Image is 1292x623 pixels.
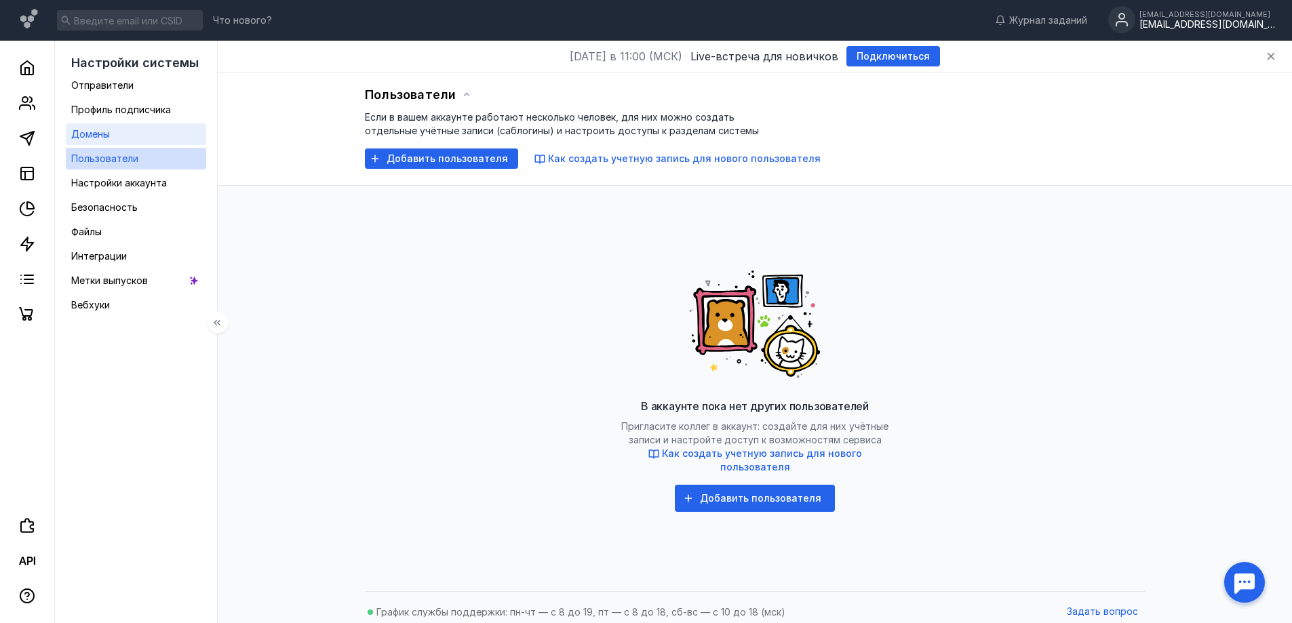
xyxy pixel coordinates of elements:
[71,79,134,91] span: Отправители
[71,128,110,140] span: Домены
[365,148,518,169] button: Добавить пользователя
[66,148,206,169] a: Пользователи
[71,275,148,286] span: Метки выпусков
[387,153,508,165] span: Добавить пользователя
[690,48,838,64] span: Live-встреча для новичков
[71,56,199,70] span: Настройки системы
[66,197,206,218] a: Безопасность
[1060,602,1145,622] button: Задать вопрос
[662,447,862,473] span: Как создать учетную запись для нового пользователя
[619,420,890,474] span: Пригласите коллег в аккаунт: создайте для них учётные записи и настройте доступ к возможностям се...
[1139,10,1275,18] div: [EMAIL_ADDRESS][DOMAIN_NAME]
[66,172,206,194] a: Настройки аккаунта
[213,16,272,25] span: Что нового?
[71,153,138,164] span: Пользователи
[988,14,1094,27] a: Журнал заданий
[66,99,206,121] a: Профиль подписчика
[700,493,821,504] span: Добавить пользователя
[71,226,102,237] span: Файлы
[66,294,206,316] a: Вебхуки
[71,201,138,213] span: Безопасность
[1067,606,1138,618] span: Задать вопрос
[57,10,203,31] input: Введите email или CSID
[534,152,821,165] button: Как создать учетную запись для нового пользователя
[66,221,206,243] a: Файлы
[71,177,167,188] span: Настройки аккаунта
[71,299,110,310] span: Вебхуки
[846,46,940,66] button: Подключиться
[570,48,682,64] span: [DATE] в 11:00 (МСК)
[548,153,821,164] span: Как создать учетную запись для нового пользователя
[1009,14,1087,27] span: Журнал заданий
[857,51,930,62] span: Подключиться
[641,399,869,413] span: В аккаунте пока нет других пользователей
[206,16,279,25] a: Что нового?
[66,270,206,292] a: Метки выпусков
[66,245,206,267] a: Интеграции
[376,606,785,618] span: График службы поддержки: пн-чт — с 8 до 19, пт — с 8 до 18, сб-вс — с 10 до 18 (мск)
[66,75,206,96] a: Отправители
[365,87,456,102] span: Пользователи
[71,250,127,262] span: Интеграции
[66,123,206,145] a: Домены
[365,111,759,136] span: Если в вашем аккаунте работают несколько человек, для них можно создать отдельные учётные записи ...
[675,485,835,512] button: Добавить пользователя
[1139,19,1275,31] div: [EMAIL_ADDRESS][DOMAIN_NAME]
[619,447,890,474] button: Как создать учетную запись для нового пользователя
[71,104,171,115] span: Профиль подписчика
